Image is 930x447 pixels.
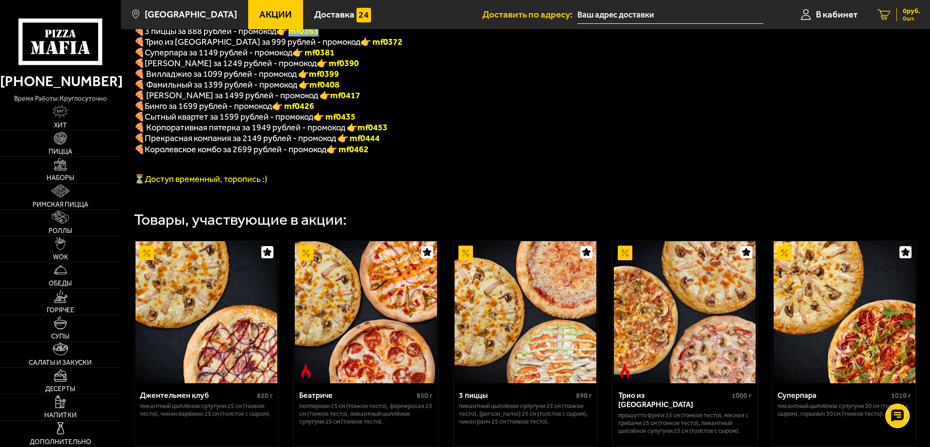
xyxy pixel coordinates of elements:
span: Доставка [314,10,355,19]
b: mf0408 [309,79,339,90]
img: Острое блюдо [299,364,313,378]
font: 👉 mf0462 [326,144,369,155]
b: mf0417 [330,90,360,101]
p: Пикантный цыплёнок сулугуни 30 см (толстое с сыром), Горыныч 30 см (тонкое тесто). [778,402,911,418]
img: Трио из Рио [614,241,756,383]
span: Напитки [44,412,77,419]
font: 🍕 [134,47,145,58]
p: Прошутто Фунги 25 см (тонкое тесто), Мясная с грибами 25 см (тонкое тесто), Пикантный цыплёнок су... [618,411,752,435]
font: 👉 mf0381 [292,47,335,58]
a: Акционный3 пиццы [454,241,598,383]
span: ⏳Доступ временный, торопись :) [134,174,267,184]
b: 👉 mf0390 [317,58,359,69]
span: Трио из [GEOGRAPHIC_DATA] за 999 рублей - промокод [145,36,360,47]
span: Роллы [49,228,72,234]
font: 🍕 [134,133,145,143]
span: Наборы [47,175,74,181]
img: Акционный [139,246,154,260]
font: 👉 mf0372 [360,36,403,47]
div: Беатриче [299,391,414,400]
img: Акционный [618,246,632,260]
div: 3 пиццы [459,391,574,400]
img: Беатриче [295,241,437,383]
b: 👉 mf0426 [272,101,314,111]
b: 🍕 [134,111,145,122]
span: 890 г [576,392,592,400]
span: Обеды [49,280,72,287]
p: Пепперони 25 см (тонкое тесто), Фермерская 25 см (тонкое тесто), Пикантный цыплёнок сулугуни 25 с... [299,402,433,426]
span: Салаты и закуски [29,359,92,366]
span: 820 г [257,392,273,400]
span: Римская пицца [33,201,88,208]
span: В кабинет [816,10,858,19]
a: АкционныйОстрое блюдоТрио из Рио [613,241,757,383]
b: 👉 mf0435 [313,111,355,122]
div: Трио из [GEOGRAPHIC_DATA] [618,391,729,409]
input: Ваш адрес доставки [577,6,763,24]
p: Пикантный цыплёнок сулугуни 25 см (тонкое тесто), [PERSON_NAME] 25 см (толстое с сыром), Чикен Ра... [459,402,592,426]
span: 1000 г [732,392,752,400]
span: Прекрасная компания за 2149 рублей - промокод [145,133,338,143]
span: Королевское комбо за 2699 рублей - промокод [145,144,326,155]
span: 🍕 [PERSON_NAME] за 1499 рублей - промокод 👉 [134,90,360,101]
span: 🍕 Вилладжио за 1099 рублей - промокод 👉 [134,69,339,79]
img: Суперпара [774,241,915,383]
div: Джентельмен клуб [140,391,255,400]
p: Пикантный цыплёнок сулугуни 25 см (тонкое тесто), Чикен Барбекю 25 см (толстое с сыром). [140,402,273,418]
img: Акционный [299,246,313,260]
span: Пицца [49,148,72,155]
span: 🍕 Корпоративная пятерка за 1949 рублей - промокод 👉 [134,122,388,133]
font: 👉 mf0444 [338,133,380,143]
span: Хит [54,122,67,129]
b: mf0399 [309,69,339,79]
span: Сытный квартет за 1599 рублей - промокод [145,111,313,122]
a: АкционныйОстрое блюдоБеатриче [294,241,438,383]
span: 0 шт. [903,16,920,21]
b: 🍕 [134,58,145,69]
span: 🍕 Фамильный за 1399 рублей - промокод 👉 [134,79,339,90]
div: Суперпара [778,391,889,400]
span: [PERSON_NAME] за 1249 рублей - промокод [145,58,317,69]
b: mf0453 [357,122,388,133]
font: 🍕 [134,26,145,36]
span: [GEOGRAPHIC_DATA] [145,10,237,19]
font: 👉 mf0363 [276,26,319,36]
img: Акционный [777,246,792,260]
img: Острое блюдо [618,364,632,378]
span: Бинго за 1699 рублей - промокод [145,101,272,111]
img: 15daf4d41897b9f0e9f617042186c801.svg [356,8,371,22]
b: 🍕 [134,101,145,111]
span: Горячее [47,307,74,314]
div: Товары, участвующие в акции: [134,212,347,228]
span: Десерты [45,386,75,393]
span: Доставить по адресу: [482,10,577,19]
span: 0 руб. [903,8,920,15]
span: Акции [259,10,292,19]
img: Джентельмен клуб [135,241,277,383]
span: Супы [51,333,69,340]
img: Акционный [458,246,473,260]
a: АкционныйСуперпара [772,241,916,383]
span: WOK [53,254,68,261]
font: 🍕 [134,36,145,47]
span: 3 пиццы за 888 рублей - промокод [145,26,276,36]
span: Суперпара за 1149 рублей - промокод [145,47,292,58]
span: 850 г [417,392,433,400]
span: Дополнительно [30,439,91,446]
font: 🍕 [134,144,145,155]
a: АкционныйДжентельмен клуб [135,241,279,383]
img: 3 пиццы [455,241,596,383]
span: 1010 г [891,392,911,400]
